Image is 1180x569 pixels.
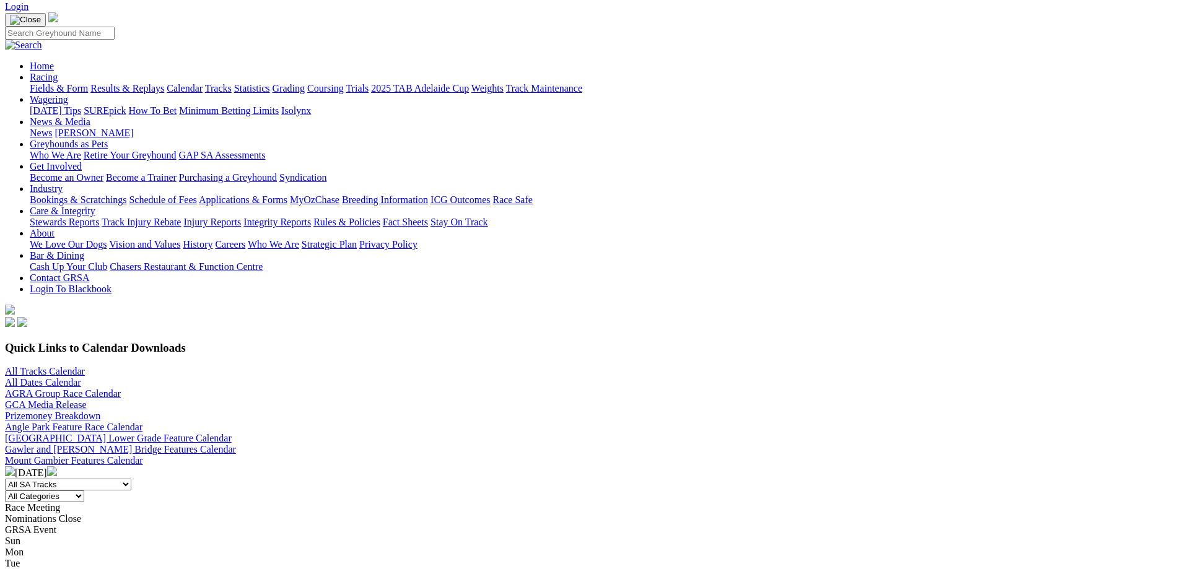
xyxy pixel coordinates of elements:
a: Care & Integrity [30,206,95,216]
input: Search [5,27,115,40]
a: Get Involved [30,161,82,172]
a: Login [5,1,28,12]
div: Racing [30,83,1175,94]
button: Toggle navigation [5,13,46,27]
a: Injury Reports [183,217,241,227]
a: All Dates Calendar [5,377,81,388]
a: Become an Owner [30,172,103,183]
a: ICG Outcomes [430,194,490,205]
a: Results & Replays [90,83,164,93]
div: Wagering [30,105,1175,116]
a: Grading [273,83,305,93]
a: Rules & Policies [313,217,380,227]
div: Get Involved [30,172,1175,183]
a: Weights [471,83,504,93]
a: Who We Are [30,150,81,160]
a: Tracks [205,83,232,93]
a: Trials [346,83,369,93]
a: Mount Gambier Features Calendar [5,455,143,466]
img: Close [10,15,41,25]
div: Nominations Close [5,513,1175,524]
a: [DATE] Tips [30,105,81,116]
a: Breeding Information [342,194,428,205]
a: Race Safe [492,194,532,205]
a: Login To Blackbook [30,284,111,294]
a: SUREpick [84,105,126,116]
a: Stay On Track [430,217,487,227]
a: Fields & Form [30,83,88,93]
div: GRSA Event [5,524,1175,536]
a: Calendar [167,83,203,93]
img: chevron-left-pager-white.svg [5,466,15,476]
a: Industry [30,183,63,194]
a: Wagering [30,94,68,105]
a: Applications & Forms [199,194,287,205]
a: Who We Are [248,239,299,250]
a: Isolynx [281,105,311,116]
a: Vision and Values [109,239,180,250]
a: Coursing [307,83,344,93]
a: MyOzChase [290,194,339,205]
a: Bookings & Scratchings [30,194,126,205]
h3: Quick Links to Calendar Downloads [5,341,1175,355]
div: Greyhounds as Pets [30,150,1175,161]
img: logo-grsa-white.png [5,305,15,315]
a: Schedule of Fees [129,194,196,205]
a: Greyhounds as Pets [30,139,108,149]
div: Industry [30,194,1175,206]
a: 2025 TAB Adelaide Cup [371,83,469,93]
a: All Tracks Calendar [5,366,85,376]
a: Gawler and [PERSON_NAME] Bridge Features Calendar [5,444,236,454]
a: Track Maintenance [506,83,582,93]
a: News [30,128,52,138]
a: Minimum Betting Limits [179,105,279,116]
a: Contact GRSA [30,272,89,283]
a: Become a Trainer [106,172,177,183]
a: [PERSON_NAME] [55,128,133,138]
div: News & Media [30,128,1175,139]
div: [DATE] [5,466,1175,479]
a: Fact Sheets [383,217,428,227]
img: facebook.svg [5,317,15,327]
a: Track Injury Rebate [102,217,181,227]
a: Racing [30,72,58,82]
a: About [30,228,55,238]
a: GCA Media Release [5,399,87,410]
a: Angle Park Feature Race Calendar [5,422,142,432]
a: Retire Your Greyhound [84,150,177,160]
a: GAP SA Assessments [179,150,266,160]
a: Careers [215,239,245,250]
img: logo-grsa-white.png [48,12,58,22]
a: Prizemoney Breakdown [5,410,100,421]
a: Bar & Dining [30,250,84,261]
div: Bar & Dining [30,261,1175,272]
a: Chasers Restaurant & Function Centre [110,261,263,272]
a: Home [30,61,54,71]
a: Purchasing a Greyhound [179,172,277,183]
div: Tue [5,558,1175,569]
img: Search [5,40,42,51]
div: About [30,239,1175,250]
img: twitter.svg [17,317,27,327]
img: chevron-right-pager-white.svg [47,466,57,476]
div: Care & Integrity [30,217,1175,228]
a: Statistics [234,83,270,93]
a: Cash Up Your Club [30,261,107,272]
a: Privacy Policy [359,239,417,250]
a: Integrity Reports [243,217,311,227]
a: History [183,239,212,250]
div: Race Meeting [5,502,1175,513]
div: Mon [5,547,1175,558]
a: Strategic Plan [302,239,357,250]
a: Syndication [279,172,326,183]
a: [GEOGRAPHIC_DATA] Lower Grade Feature Calendar [5,433,232,443]
a: AGRA Group Race Calendar [5,388,121,399]
a: News & Media [30,116,90,127]
a: Stewards Reports [30,217,99,227]
a: We Love Our Dogs [30,239,107,250]
div: Sun [5,536,1175,547]
a: How To Bet [129,105,177,116]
